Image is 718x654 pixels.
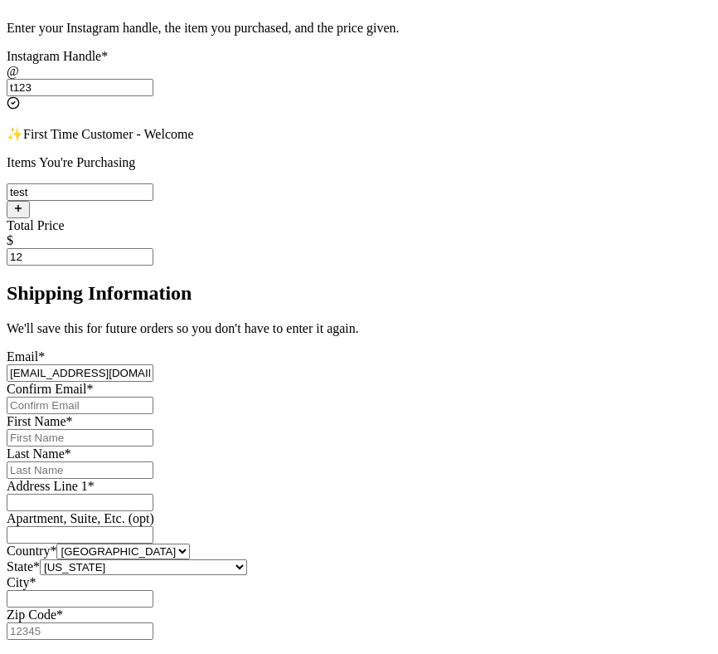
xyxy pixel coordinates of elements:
[7,429,153,447] input: First Name
[7,321,711,336] p: We'll save this for future orders so you don't have to enter it again.
[7,21,711,36] p: Enter your Instagram handle, the item you purchased, and the price given.
[7,544,56,558] label: Country
[7,575,36,589] label: City
[7,382,93,396] label: Confirm Email
[7,461,153,479] input: Last Name
[7,282,711,305] h2: Shipping Information
[7,127,23,141] span: ✨
[7,608,63,622] label: Zip Code
[7,414,73,428] label: First Name
[7,218,65,232] label: Total Price
[7,479,95,493] label: Address Line 1
[7,397,153,414] input: Confirm Email
[7,64,711,79] div: @
[7,49,108,63] label: Instagram Handle
[7,559,40,573] label: State
[7,447,71,461] label: Last Name
[7,511,154,525] label: Apartment, Suite, Etc. (opt)
[7,248,153,266] input: Enter Mutually Agreed Payment
[7,155,711,170] p: Items You're Purchasing
[23,127,194,141] span: First Time Customer - Welcome
[7,233,711,248] div: $
[7,364,153,382] input: Email
[7,622,153,640] input: 12345
[7,349,45,364] label: Email
[7,183,153,201] input: ex.funky hat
